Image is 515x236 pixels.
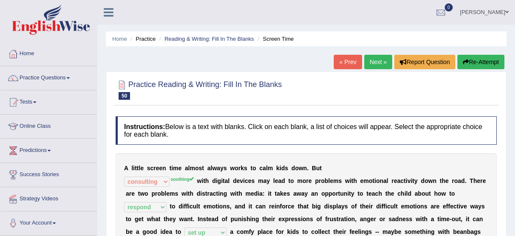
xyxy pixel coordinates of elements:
[369,203,371,210] b: i
[302,177,306,184] b: o
[351,203,355,210] b: o
[287,190,290,197] b: s
[200,190,202,197] b: i
[428,177,433,184] b: w
[158,190,161,197] b: o
[223,190,227,197] b: g
[296,190,301,197] b: w
[212,165,217,171] b: w
[221,177,223,184] b: i
[281,165,285,171] b: d
[0,66,97,87] a: Practice Questions
[266,177,270,184] b: y
[119,92,130,100] span: 50
[376,177,380,184] b: o
[360,203,362,210] b: t
[334,55,362,69] a: « Prev
[308,177,312,184] b: e
[218,203,219,210] b: i
[329,190,332,197] b: p
[202,165,204,171] b: t
[344,190,348,197] b: n
[0,187,97,208] a: Strategy Videos
[277,190,280,197] b: a
[154,165,156,171] b: r
[316,165,320,171] b: u
[305,190,308,197] b: y
[442,177,446,184] b: h
[387,190,391,197] b: h
[320,165,322,171] b: t
[241,165,244,171] b: k
[178,165,182,171] b: e
[138,190,140,197] b: t
[470,177,473,184] b: T
[332,190,336,197] b: o
[445,3,453,11] span: 0
[404,190,406,197] b: i
[0,90,97,112] a: Tests
[288,177,291,184] b: t
[249,203,250,210] b: i
[457,55,504,69] button: Re-Attempt
[372,190,375,197] b: a
[271,203,275,210] b: e
[461,177,465,184] b: d
[152,190,155,197] b: p
[159,165,163,171] b: e
[269,190,271,197] b: t
[252,177,255,184] b: s
[285,165,288,171] b: s
[421,190,425,197] b: o
[112,36,127,42] a: Home
[280,190,283,197] b: k
[205,177,209,184] b: h
[199,165,202,171] b: s
[394,177,397,184] b: e
[116,116,497,145] h4: Below is a text with blanks. Click on each blank, a list of choices will appear. Select the appro...
[458,177,461,184] b: a
[318,177,321,184] b: r
[216,203,218,210] b: t
[454,177,458,184] b: o
[185,165,188,171] b: a
[188,203,190,210] b: i
[411,177,413,184] b: i
[172,203,175,210] b: o
[197,190,200,197] b: d
[255,35,293,43] li: Screen Time
[351,190,354,197] b: y
[269,203,271,210] b: r
[328,203,329,210] b: i
[190,165,195,171] b: m
[268,190,269,197] b: i
[392,177,394,184] b: r
[336,190,338,197] b: r
[263,165,266,171] b: a
[155,190,157,197] b: r
[364,55,392,69] a: Next »
[413,177,415,184] b: t
[321,177,325,184] b: o
[338,190,340,197] b: t
[124,123,165,130] b: Instructions:
[278,177,282,184] b: a
[233,177,237,184] b: d
[280,203,282,210] b: f
[223,203,227,210] b: n
[0,115,97,136] a: Online Class
[133,165,135,171] b: i
[217,177,221,184] b: g
[452,177,454,184] b: r
[315,177,319,184] b: p
[216,177,217,184] b: i
[218,190,220,197] b: i
[394,55,455,69] button: Report Question
[181,190,186,197] b: w
[169,165,172,171] b: t
[124,165,128,171] b: A
[365,203,369,210] b: e
[414,177,418,184] b: y
[238,190,242,197] b: h
[165,190,166,197] b: l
